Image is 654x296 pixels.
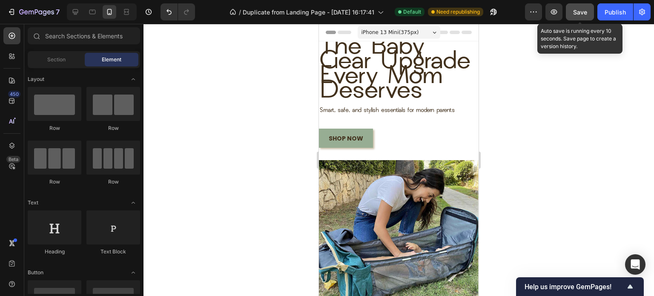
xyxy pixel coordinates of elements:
div: Row [86,124,140,132]
button: 7 [3,3,63,20]
div: Row [28,124,81,132]
div: Row [86,178,140,186]
span: / [239,8,241,17]
div: 450 [8,91,20,98]
div: Open Intercom Messenger [625,254,645,275]
span: Help us improve GemPages! [525,283,625,291]
button: Show survey - Help us improve GemPages! [525,282,635,292]
span: Need republishing [436,8,480,16]
span: Toggle open [126,196,140,210]
p: 7 [56,7,60,17]
span: Duplicate from Landing Page - [DATE] 16:17:41 [243,8,374,17]
button: Publish [597,3,633,20]
iframe: Design area [319,24,479,296]
input: Search Sections & Elements [28,27,140,44]
span: Element [102,56,121,63]
div: Beta [6,156,20,163]
span: Save [573,9,587,16]
span: Default [403,8,421,16]
div: Heading [28,248,81,256]
button: Save [566,3,594,20]
span: Layout [28,75,44,83]
span: Button [28,269,43,276]
span: Section [47,56,66,63]
span: Toggle open [126,72,140,86]
span: Toggle open [126,266,140,279]
div: Publish [605,8,626,17]
span: Text [28,199,38,207]
div: Row [28,178,81,186]
div: Undo/Redo [161,3,195,20]
div: Text Block [86,248,140,256]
